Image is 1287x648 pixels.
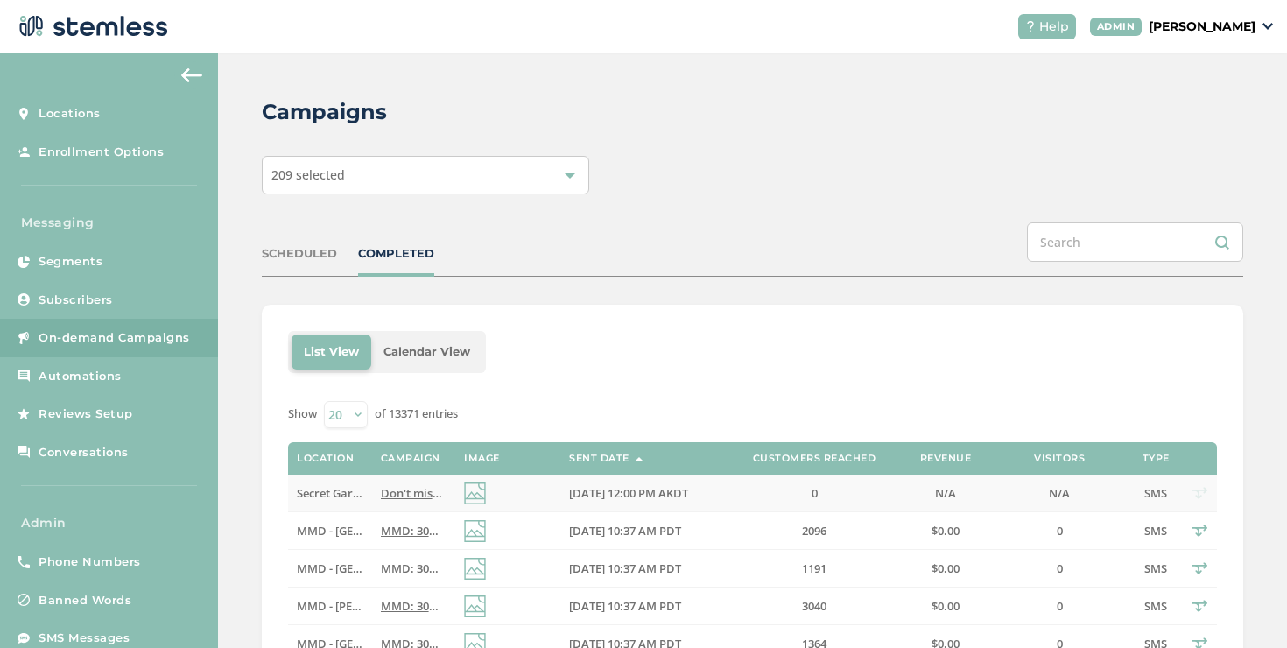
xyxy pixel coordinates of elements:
img: icon-img-d887fa0c.svg [464,520,486,542]
li: Calendar View [371,335,482,370]
span: 0 [1057,523,1063,539]
span: Locations [39,105,101,123]
label: 1191 [735,561,893,576]
label: 0 [998,524,1121,539]
label: Revenue [920,453,972,464]
h2: Campaigns [262,96,387,128]
span: 0 [1057,560,1063,576]
span: [DATE] 10:37 AM PDT [569,598,681,614]
label: SMS [1138,599,1173,614]
label: $0.00 [911,561,981,576]
span: SMS [1144,598,1167,614]
img: icon-arrow-back-accent-c549486e.svg [181,68,202,82]
span: 209 selected [271,166,345,183]
span: $0.00 [932,560,960,576]
img: icon-img-d887fa0c.svg [464,595,486,617]
span: Banned Words [39,592,131,609]
span: [DATE] 12:00 PM AKDT [569,485,688,501]
img: icon-sort-1e1d7615.svg [635,457,643,461]
span: 3040 [802,598,826,614]
label: Visitors [1034,453,1085,464]
label: SMS [1138,524,1173,539]
label: Sent Date [569,453,629,464]
label: SMS [1138,561,1173,576]
span: Automations [39,368,122,385]
label: 0 [735,486,893,501]
span: MMD - [PERSON_NAME] [297,598,425,614]
img: icon-help-white-03924b79.svg [1025,21,1036,32]
label: Customers Reached [753,453,876,464]
label: $0.00 [911,524,981,539]
span: $0.00 [932,523,960,539]
span: Help [1039,18,1069,36]
label: $0.00 [911,599,981,614]
span: Subscribers [39,292,113,309]
span: Segments [39,253,102,271]
span: MMD: 30% OFF Connected every [DATE] in October PLUS Alien Labs BOGO every [DATE]! Click for detai... [381,523,1065,539]
label: 10/01/2025 12:00 PM AKDT [569,486,718,501]
span: $0.00 [932,598,960,614]
label: Location [297,453,354,464]
span: 1191 [802,560,826,576]
img: icon_down-arrow-small-66adaf34.svg [1262,23,1273,30]
span: MMD: 30% OFF Connected every [DATE] in October PLUS Alien Labs BOGO every [DATE]! Click for detai... [381,560,1065,576]
div: COMPLETED [358,245,434,263]
span: Phone Numbers [39,553,141,571]
span: SMS [1144,560,1167,576]
label: 10/01/2025 10:37 AM PDT [569,561,718,576]
iframe: Chat Widget [1199,564,1287,648]
div: SCHEDULED [262,245,337,263]
span: Conversations [39,444,129,461]
label: Secret Garden [297,486,362,501]
label: MMD - Redwood City [297,524,362,539]
label: 0 [998,599,1121,614]
label: 2096 [735,524,893,539]
span: N/A [1049,485,1070,501]
span: Don't miss [DATE] epic PFD wheel, bring a friend to sign up and get two spins! Reply END to cancel [381,485,906,501]
span: 0 [1057,598,1063,614]
span: MMD - [GEOGRAPHIC_DATA] [297,560,450,576]
span: SMS [1144,485,1167,501]
label: 3040 [735,599,893,614]
span: [DATE] 10:37 AM PDT [569,523,681,539]
input: Search [1027,222,1243,262]
label: MMD - Marina Del Rey [297,599,362,614]
span: N/A [935,485,956,501]
span: 0 [812,485,818,501]
label: 0 [998,561,1121,576]
span: Secret Garden [297,485,373,501]
div: ADMIN [1090,18,1143,36]
label: Type [1143,453,1170,464]
label: of 13371 entries [375,405,458,423]
span: 2096 [802,523,826,539]
label: N/A [998,486,1121,501]
span: SMS Messages [39,630,130,647]
label: Image [464,453,500,464]
img: icon-img-d887fa0c.svg [464,482,486,504]
label: 10/01/2025 10:37 AM PDT [569,599,718,614]
label: MMD: 30% OFF Connected every Wednesday in October PLUS Alien Labs BOGO every Tuesday! Click for d... [381,524,447,539]
label: MMD - North Hollywood [297,561,362,576]
img: logo-dark-0685b13c.svg [14,9,168,44]
img: icon-img-d887fa0c.svg [464,558,486,580]
label: N/A [911,486,981,501]
span: SMS [1144,523,1167,539]
li: List View [292,335,371,370]
p: [PERSON_NAME] [1149,18,1255,36]
label: Show [288,405,317,423]
label: MMD: 30% OFF Connected every Wednesday in October PLUS Alien Labs BOGO every Tuesday! Click for d... [381,599,447,614]
span: Reviews Setup [39,405,133,423]
span: [DATE] 10:37 AM PDT [569,560,681,576]
label: Don't miss today's epic PFD wheel, bring a friend to sign up and get two spins! Reply END to cancel [381,486,447,501]
label: MMD: 30% OFF Connected every Wednesday in October PLUS Alien Labs BOGO every Tuesday! Click for d... [381,561,447,576]
span: MMD - [GEOGRAPHIC_DATA] [297,523,450,539]
span: MMD: 30% OFF Connected every [DATE] in October PLUS Alien Labs BOGO every [DATE]! Click for detai... [381,598,1065,614]
label: Campaign [381,453,440,464]
span: On-demand Campaigns [39,329,190,347]
label: 10/01/2025 10:37 AM PDT [569,524,718,539]
label: SMS [1138,486,1173,501]
span: Enrollment Options [39,144,164,161]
